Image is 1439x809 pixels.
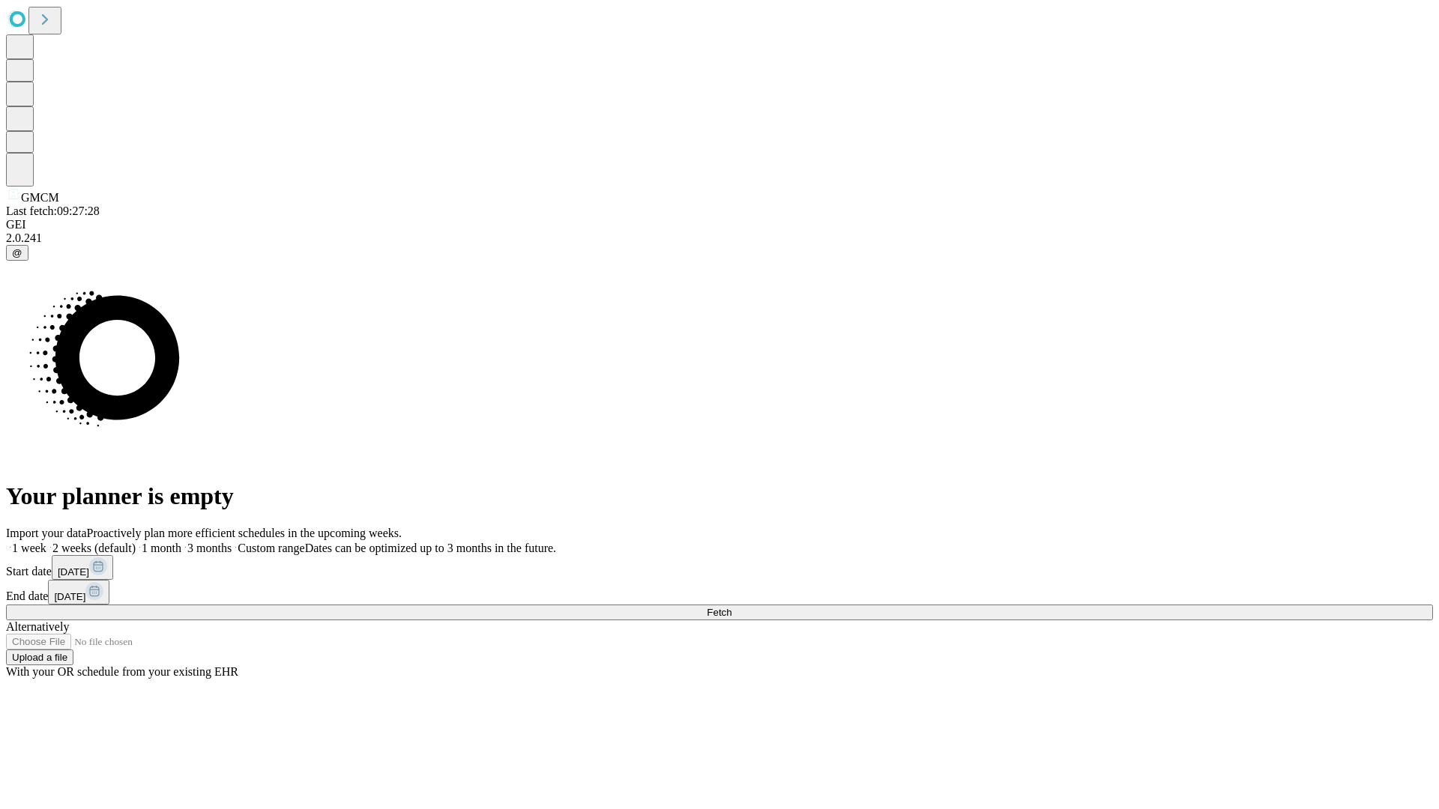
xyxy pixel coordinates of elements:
[6,665,238,678] span: With your OR schedule from your existing EHR
[12,247,22,258] span: @
[54,591,85,602] span: [DATE]
[52,555,113,580] button: [DATE]
[6,580,1433,605] div: End date
[87,527,402,539] span: Proactively plan more efficient schedules in the upcoming weeks.
[707,607,731,618] span: Fetch
[58,566,89,578] span: [DATE]
[6,218,1433,231] div: GEI
[187,542,232,554] span: 3 months
[6,605,1433,620] button: Fetch
[6,482,1433,510] h1: Your planner is empty
[6,204,100,217] span: Last fetch: 09:27:28
[6,649,73,665] button: Upload a file
[52,542,136,554] span: 2 weeks (default)
[6,231,1433,245] div: 2.0.241
[6,245,28,261] button: @
[21,191,59,204] span: GMCM
[6,555,1433,580] div: Start date
[6,527,87,539] span: Import your data
[238,542,304,554] span: Custom range
[305,542,556,554] span: Dates can be optimized up to 3 months in the future.
[142,542,181,554] span: 1 month
[48,580,109,605] button: [DATE]
[12,542,46,554] span: 1 week
[6,620,69,633] span: Alternatively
